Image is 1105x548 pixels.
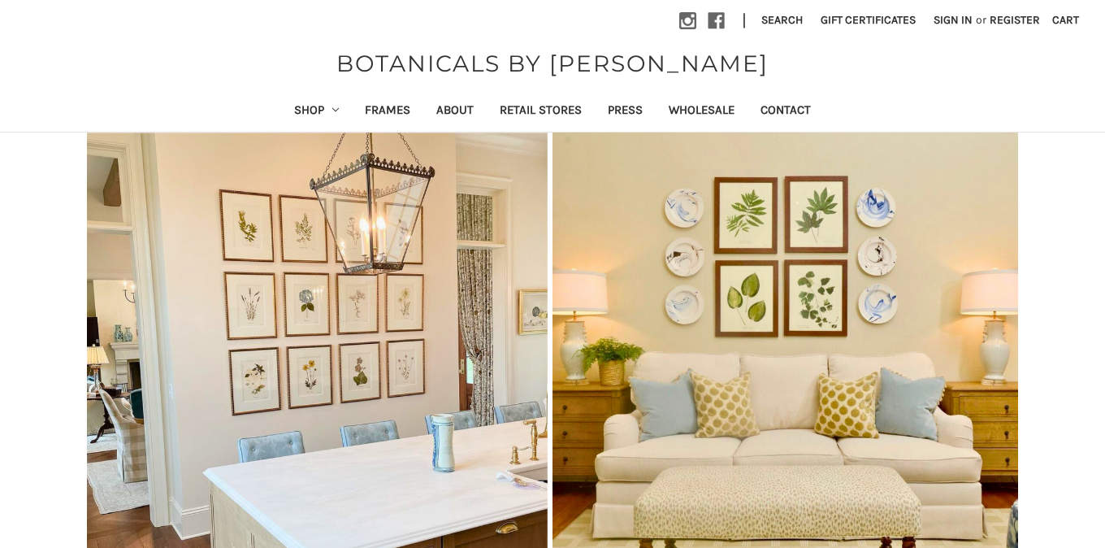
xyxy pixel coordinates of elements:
a: Wholesale [656,92,747,132]
li: | [736,8,752,34]
a: Frames [352,92,423,132]
a: About [423,92,487,132]
a: Shop [281,92,353,132]
a: BOTANICALS BY [PERSON_NAME] [328,46,777,80]
a: Contact [747,92,824,132]
a: Press [595,92,656,132]
a: Retail Stores [487,92,595,132]
span: or [974,11,988,28]
span: Cart [1052,13,1079,27]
